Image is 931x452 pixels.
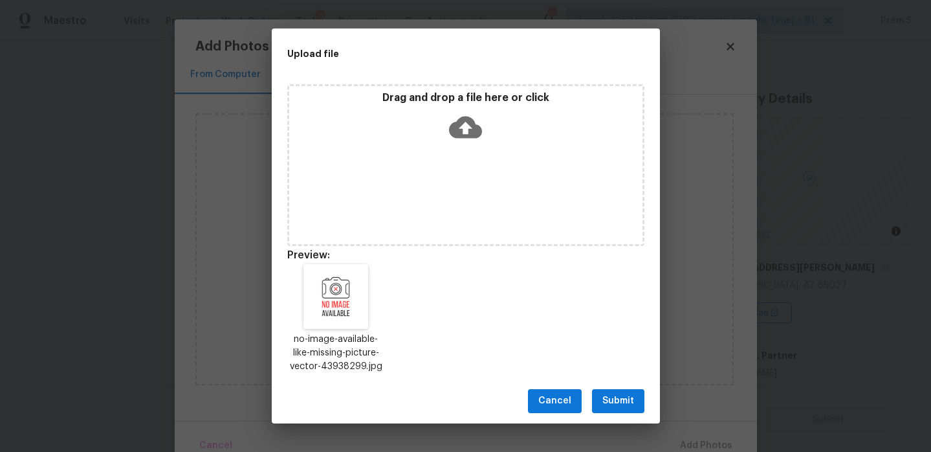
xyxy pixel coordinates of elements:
p: Drag and drop a file here or click [289,91,642,105]
button: Submit [592,389,644,413]
span: Submit [602,393,634,409]
img: Z [303,264,368,329]
p: no-image-available-like-missing-picture-vector-43938299.jpg [287,333,386,374]
span: Cancel [538,393,571,409]
h2: Upload file [287,47,586,61]
button: Cancel [528,389,582,413]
